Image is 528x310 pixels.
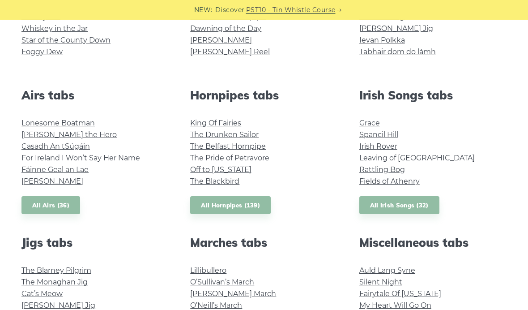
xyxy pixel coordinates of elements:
[190,236,337,250] h2: Marches tabs
[21,130,117,139] a: [PERSON_NAME] the Hero
[21,36,111,44] a: Star of the County Down
[190,278,254,286] a: O’Sullivan’s March
[359,289,441,298] a: Fairytale Of [US_STATE]
[359,266,415,275] a: Auld Lang Syne
[190,196,271,215] a: All Hornpipes (139)
[190,130,259,139] a: The Drunken Sailor
[21,165,89,174] a: Fáinne Geal an Lae
[359,130,398,139] a: Spancil Hill
[359,119,380,127] a: Grace
[359,13,405,21] a: The Kesh Jig
[190,301,242,310] a: O’Neill’s March
[21,119,95,127] a: Lonesome Boatman
[21,24,88,33] a: Whiskey in the Jar
[21,142,90,151] a: Casadh An tSúgáin
[359,154,475,162] a: Leaving of [GEOGRAPHIC_DATA]
[359,36,405,44] a: Ievan Polkka
[190,177,239,185] a: The Blackbird
[190,13,266,21] a: The Sailor’s Hornpipe
[246,5,336,15] a: PST10 - Tin Whistle Course
[190,142,266,151] a: The Belfast Hornpipe
[190,36,252,44] a: [PERSON_NAME]
[359,142,397,151] a: Irish Rover
[359,278,402,286] a: Silent Night
[21,177,83,185] a: [PERSON_NAME]
[21,266,91,275] a: The Blarney Pilgrim
[21,278,88,286] a: The Monaghan Jig
[190,47,270,56] a: [PERSON_NAME] Reel
[359,88,507,102] h2: Irish Songs tabs
[21,289,63,298] a: Cat’s Meow
[21,47,63,56] a: Foggy Dew
[359,24,433,33] a: [PERSON_NAME] Jig
[190,289,276,298] a: [PERSON_NAME] March
[359,236,507,250] h2: Miscellaneous tabs
[21,236,169,250] h2: Jigs tabs
[21,13,60,21] a: Galway Girl
[215,5,245,15] span: Discover
[194,5,213,15] span: NEW:
[21,88,169,102] h2: Airs tabs
[21,196,80,215] a: All Airs (36)
[190,154,269,162] a: The Pride of Petravore
[190,119,241,127] a: King Of Fairies
[190,24,261,33] a: Dawning of the Day
[21,301,95,310] a: [PERSON_NAME] Jig
[359,165,405,174] a: Rattling Bog
[190,165,251,174] a: Off to [US_STATE]
[359,301,431,310] a: My Heart Will Go On
[359,196,439,215] a: All Irish Songs (32)
[359,177,420,185] a: Fields of Athenry
[359,47,436,56] a: Tabhair dom do lámh
[190,266,226,275] a: Lillibullero
[190,88,337,102] h2: Hornpipes tabs
[21,154,140,162] a: For Ireland I Won’t Say Her Name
